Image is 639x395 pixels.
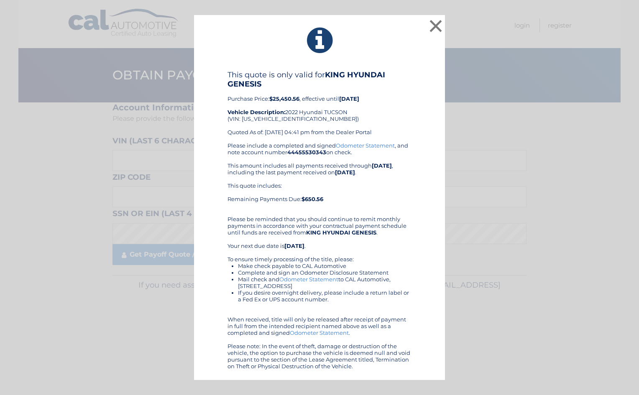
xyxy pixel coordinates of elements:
strong: Vehicle Description: [227,109,285,115]
li: Complete and sign an Odometer Disclosure Statement [238,269,412,276]
b: [DATE] [284,242,304,249]
li: Make check payable to CAL Automotive [238,262,412,269]
a: Odometer Statement [290,329,349,336]
b: $650.56 [302,196,323,202]
div: Purchase Price: , effective until 2022 Hyundai TUCSON (VIN: [US_VEHICLE_IDENTIFICATION_NUMBER]) Q... [227,70,412,142]
a: Odometer Statement [336,142,395,149]
b: KING HYUNDAI GENESIS [306,229,376,236]
li: Mail check and to CAL Automotive, [STREET_ADDRESS] [238,276,412,289]
b: [DATE] [335,169,355,176]
b: $25,450.56 [269,95,299,102]
li: If you desire overnight delivery, please include a return label or a Fed Ex or UPS account number. [238,289,412,303]
b: KING HYUNDAI GENESIS [227,70,385,89]
b: [DATE] [339,95,359,102]
b: [DATE] [372,162,392,169]
div: Please include a completed and signed , and note account number on check. This amount includes al... [227,142,412,370]
b: 44455530343 [287,149,326,155]
a: Odometer Statement [279,276,338,283]
h4: This quote is only valid for [227,70,412,89]
div: This quote includes: Remaining Payments Due: [227,182,412,209]
button: × [427,18,444,34]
